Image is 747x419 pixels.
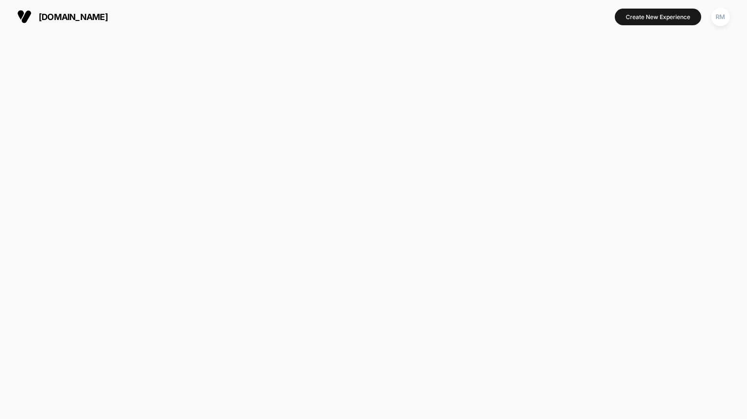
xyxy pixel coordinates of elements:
[615,9,701,25] button: Create New Experience
[711,8,730,26] div: RM
[39,12,108,22] span: [DOMAIN_NAME]
[708,7,733,27] button: RM
[14,9,111,24] button: [DOMAIN_NAME]
[17,10,32,24] img: Visually logo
